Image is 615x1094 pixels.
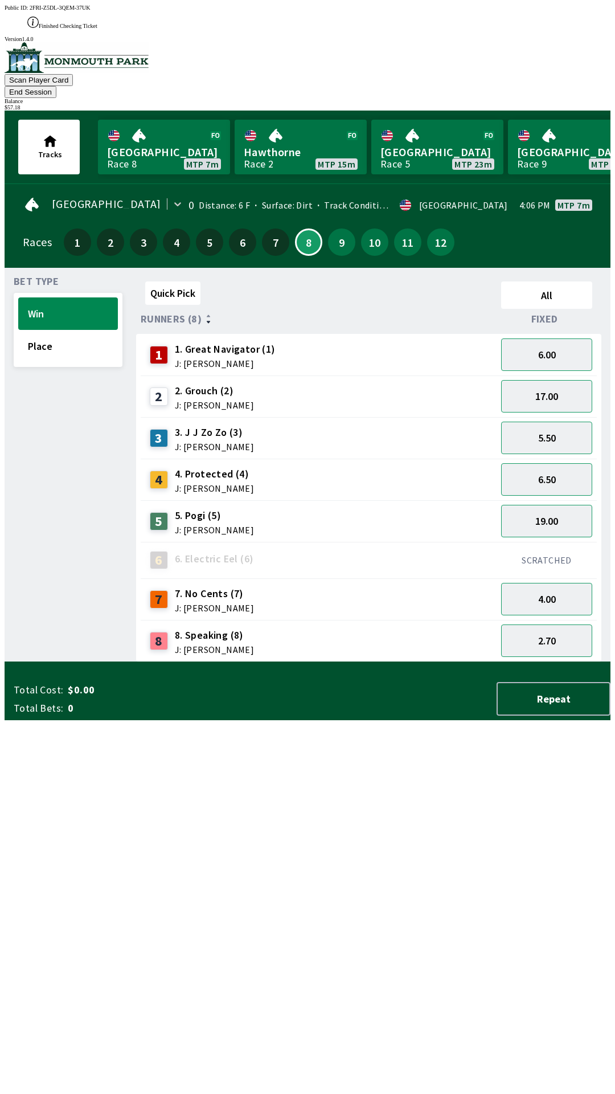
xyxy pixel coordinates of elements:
[175,467,254,481] span: 4. Protected (4)
[175,425,254,440] span: 3. J J Zo Zo (3)
[506,289,587,302] span: All
[145,281,200,305] button: Quick Pick
[5,5,610,11] div: Public ID:
[232,238,253,246] span: 6
[23,238,52,247] div: Races
[188,201,194,210] div: 0
[133,238,154,246] span: 3
[196,228,223,256] button: 5
[199,238,220,246] span: 5
[380,145,494,160] span: [GEOGRAPHIC_DATA]
[501,380,592,413] button: 17.00
[38,149,62,160] span: Tracks
[244,160,273,169] div: Race 2
[175,586,254,601] span: 7. No Cents (7)
[150,346,168,364] div: 1
[501,338,592,371] button: 6.00
[262,228,289,256] button: 7
[150,512,168,530] div: 5
[538,473,556,486] span: 6.50
[150,551,168,569] div: 6
[175,603,254,613] span: J: [PERSON_NAME]
[199,199,250,211] span: Distance: 6 F
[68,701,247,715] span: 0
[175,508,254,523] span: 5. Pogi (5)
[175,525,254,534] span: J: [PERSON_NAME]
[52,199,161,209] span: [GEOGRAPHIC_DATA]
[501,281,592,309] button: All
[107,160,137,169] div: Race 8
[97,228,124,256] button: 2
[244,145,358,160] span: Hawthorne
[100,238,121,246] span: 2
[328,228,355,256] button: 9
[5,74,73,86] button: Scan Player Card
[380,160,410,169] div: Race 5
[507,692,600,705] span: Repeat
[150,387,168,406] div: 2
[265,238,286,246] span: 7
[501,583,592,615] button: 4.00
[150,632,168,650] div: 8
[98,120,230,174] a: [GEOGRAPHIC_DATA]Race 8MTP 7m
[68,683,247,697] span: $0.00
[517,160,547,169] div: Race 9
[150,429,168,447] div: 3
[454,160,492,169] span: MTP 23m
[501,505,592,537] button: 19.00
[501,463,592,496] button: 6.50
[331,238,352,246] span: 9
[175,342,276,357] span: 1. Great Navigator (1)
[501,624,592,657] button: 2.70
[14,701,63,715] span: Total Bets:
[501,554,592,566] div: SCRATCHED
[538,348,556,361] span: 6.00
[28,340,108,353] span: Place
[141,315,202,324] span: Runners (8)
[427,228,454,256] button: 12
[175,645,254,654] span: J: [PERSON_NAME]
[364,238,386,246] span: 10
[175,484,254,493] span: J: [PERSON_NAME]
[175,359,276,368] span: J: [PERSON_NAME]
[250,199,313,211] span: Surface: Dirt
[318,160,355,169] span: MTP 15m
[175,383,254,398] span: 2. Grouch (2)
[5,86,56,98] button: End Session
[175,401,254,410] span: J: [PERSON_NAME]
[430,238,452,246] span: 12
[538,634,556,647] span: 2.70
[18,120,80,174] button: Tracks
[64,228,91,256] button: 1
[175,628,254,643] span: 8. Speaking (8)
[535,515,558,528] span: 19.00
[5,36,610,42] div: Version 1.4.0
[5,42,149,73] img: venue logo
[371,120,503,174] a: [GEOGRAPHIC_DATA]Race 5MTP 23m
[313,199,413,211] span: Track Condition: Firm
[18,330,118,362] button: Place
[107,145,221,160] span: [GEOGRAPHIC_DATA]
[519,201,551,210] span: 4:06 PM
[361,228,388,256] button: 10
[497,313,597,325] div: Fixed
[163,228,190,256] button: 4
[130,228,157,256] button: 3
[175,552,254,566] span: 6. Electric Eel (6)
[419,201,508,210] div: [GEOGRAPHIC_DATA]
[28,307,108,320] span: Win
[538,593,556,606] span: 4.00
[14,683,63,697] span: Total Cost:
[531,315,558,324] span: Fixed
[14,277,59,286] span: Bet Type
[175,442,254,451] span: J: [PERSON_NAME]
[229,228,256,256] button: 6
[150,471,168,489] div: 4
[5,104,610,111] div: $ 57.18
[538,431,556,444] span: 5.50
[394,228,421,256] button: 11
[397,238,419,246] span: 11
[295,228,322,256] button: 8
[150,590,168,609] div: 7
[67,238,88,246] span: 1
